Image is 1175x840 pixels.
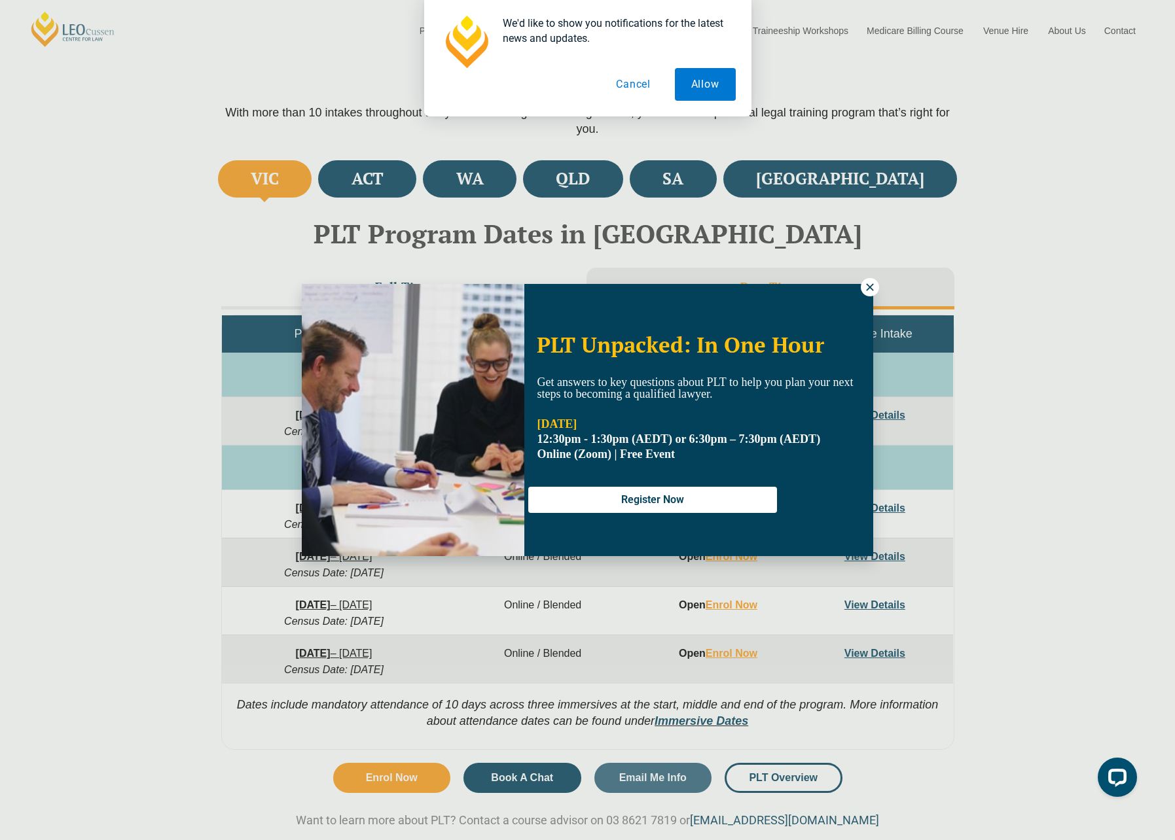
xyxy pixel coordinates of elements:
[537,417,577,430] strong: [DATE]
[302,284,524,556] img: Woman in yellow blouse holding folders looking to the right and smiling
[537,432,820,446] strong: 12:30pm - 1:30pm (AEDT) or 6:30pm – 7:30pm (AEDT)
[537,376,853,400] span: Get answers to key questions about PLT to help you plan your next steps to becoming a qualified l...
[528,487,777,513] button: Register Now
[675,68,736,101] button: Allow
[537,447,675,461] span: Online (Zoom) | Free Event
[861,278,879,296] button: Close
[440,16,492,68] img: notification icon
[537,330,824,359] span: PLT Unpacked: In One Hour
[1087,752,1142,807] iframe: LiveChat chat widget
[600,68,667,101] button: Cancel
[492,16,736,46] div: We'd like to show you notifications for the latest news and updates.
